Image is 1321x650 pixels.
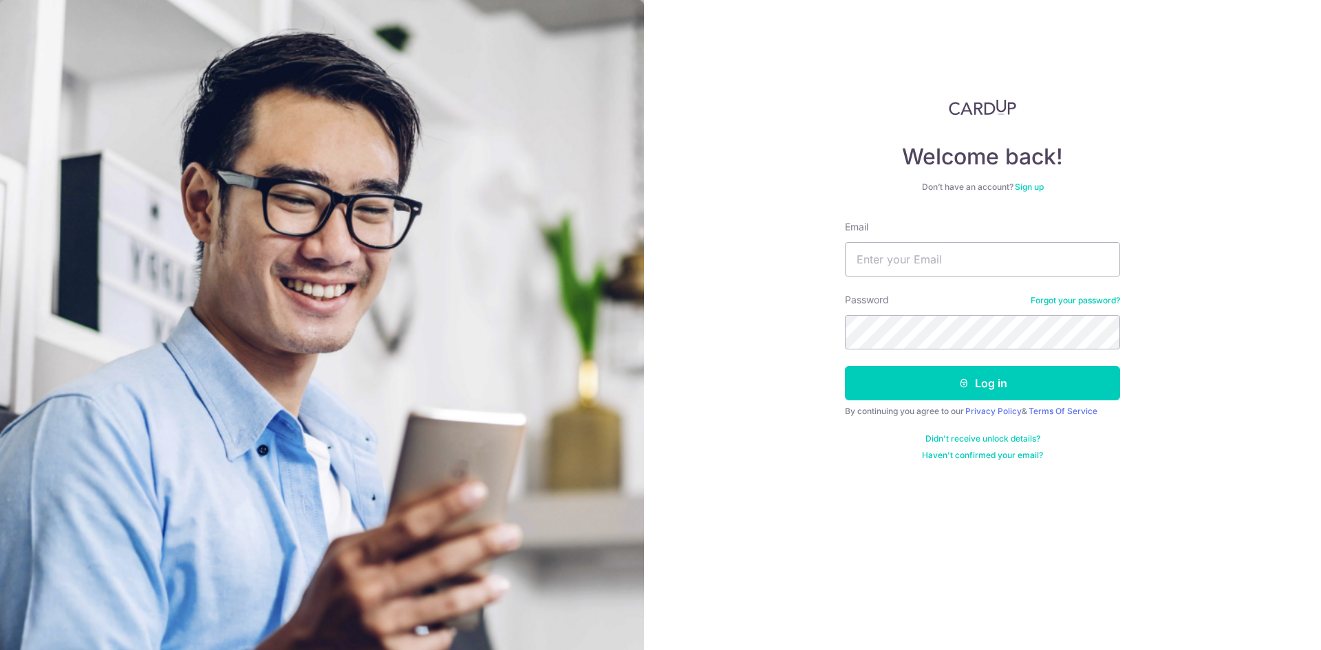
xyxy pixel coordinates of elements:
a: Haven't confirmed your email? [922,450,1043,461]
a: Sign up [1015,182,1044,192]
img: CardUp Logo [949,99,1016,116]
input: Enter your Email [845,242,1120,277]
button: Log in [845,366,1120,400]
label: Password [845,293,889,307]
div: By continuing you agree to our & [845,406,1120,417]
a: Privacy Policy [965,406,1022,416]
a: Terms Of Service [1029,406,1097,416]
label: Email [845,220,868,234]
h4: Welcome back! [845,143,1120,171]
div: Don’t have an account? [845,182,1120,193]
a: Forgot your password? [1031,295,1120,306]
a: Didn't receive unlock details? [925,433,1040,444]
